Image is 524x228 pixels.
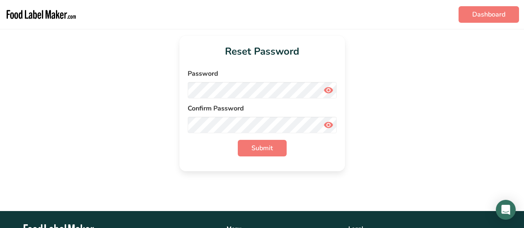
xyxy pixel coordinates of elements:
[251,143,273,153] span: Submit
[188,44,337,59] h1: Reset Password
[188,103,337,113] label: Confirm Password
[496,200,516,220] div: Open Intercom Messenger
[238,140,287,156] button: Submit
[188,69,337,79] label: Password
[5,3,77,26] img: Food Label Maker
[459,6,519,23] a: Dashboard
